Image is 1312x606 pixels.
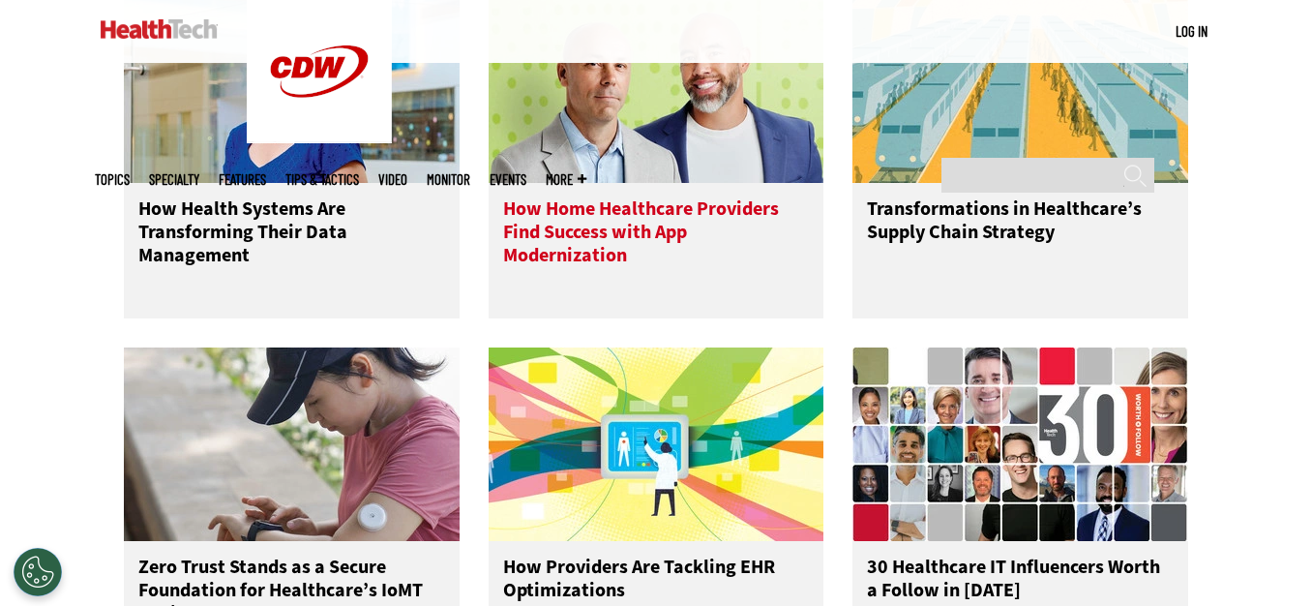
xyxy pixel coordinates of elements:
a: CDW [247,128,392,148]
a: Tips & Tactics [285,172,359,187]
span: More [546,172,586,187]
img: 2024 HealthTech Influencer List collage [852,348,1188,541]
h3: How Health Systems Are Transforming Their Data Management [138,197,445,275]
img: ehr concept with ribbons flowing out of monitor [489,348,824,541]
a: Log in [1176,22,1208,40]
img: Home [101,19,218,39]
img: Person wearing glucose monitor [124,348,460,541]
a: Video [378,172,407,187]
a: MonITor [427,172,470,187]
div: User menu [1176,21,1208,42]
a: Features [219,172,266,187]
span: Topics [95,172,130,187]
span: Specialty [149,172,199,187]
button: Open Preferences [14,548,62,596]
a: Events [490,172,526,187]
h3: How Home Healthcare Providers Find Success with App Modernization [503,197,810,275]
h3: Transformations in Healthcare’s Supply Chain Strategy [867,197,1174,275]
div: Cookies Settings [14,548,62,596]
